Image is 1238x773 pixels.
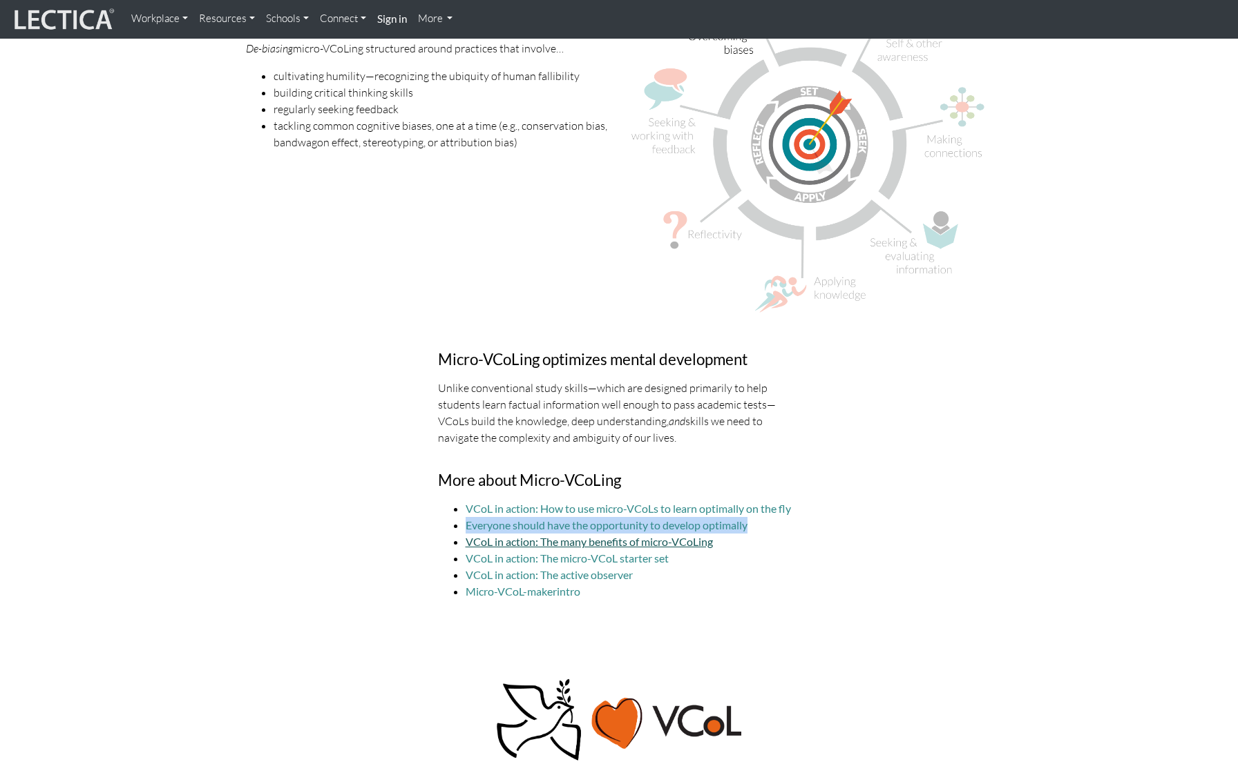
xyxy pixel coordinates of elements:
a: VCoL in action: The active observer [466,568,633,581]
a: Connect [314,6,372,32]
a: Resources [193,6,260,32]
a: Micro-VCoL-maker [466,585,557,598]
i: and [669,414,685,428]
p: micro-VCoLing structured around practices that involve… [246,40,609,57]
a: Workplace [126,6,193,32]
li: tackling common cognitive biases, one at a time (e.g., conservation bias, bandwagon effect, stere... [274,117,609,150]
h3: More about Micro-VCoLing [438,472,801,489]
a: intro [557,585,580,598]
img: Peace, love, VCoL [493,677,745,763]
p: Unlike conventional study skills—which are designed primarily to help students learn factual info... [438,380,801,446]
a: VCoL in action: The micro-VCoL starter set [466,551,669,565]
li: regularly seeking feedback [274,101,609,117]
a: Everyone should have the opportunity to develop optimally [466,518,747,531]
li: building critical thinking skills [274,84,609,101]
a: VCoL in action: How to use micro-VCoLs to learn optimally on the fly [466,502,791,515]
h3: Micro-VCoLing optimizes mental development [438,351,801,369]
a: VCoL in action: The many benefits of micro-VCoLing [466,535,713,548]
li: cultivating humility—recognizing the ubiquity of human fallibility [274,68,609,84]
a: More [412,6,459,32]
a: Sign in [372,6,412,33]
strong: Sign in [377,12,407,25]
i: De-biasing [246,41,293,55]
img: lecticalive [11,6,115,32]
a: Schools [260,6,314,32]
